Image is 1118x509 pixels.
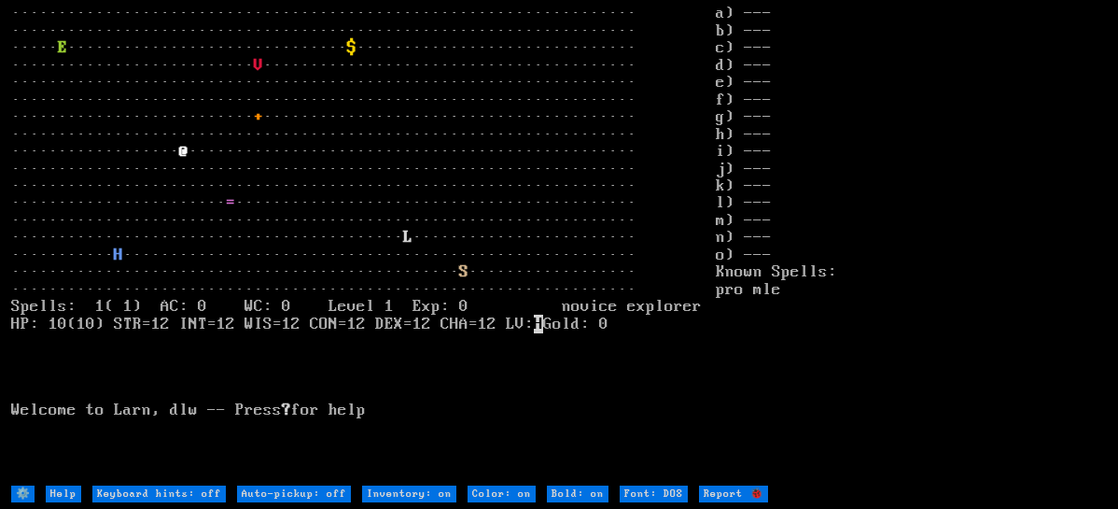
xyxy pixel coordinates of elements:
input: Font: DOS [620,486,688,502]
font: E [58,38,67,57]
input: Bold: on [547,486,608,502]
font: S [459,262,468,281]
font: $ [347,38,356,57]
input: Color: on [468,486,536,502]
stats: a) --- b) --- c) --- d) --- e) --- f) --- g) --- h) --- i) --- j) --- k) --- l) --- m) --- n) ---... [716,5,1107,483]
input: Report 🐞 [699,486,768,502]
input: Keyboard hints: off [92,486,226,502]
font: V [254,56,263,75]
font: L [403,228,412,247]
font: @ [179,142,189,161]
mark: H [534,315,543,333]
font: + [254,107,263,126]
font: H [114,246,123,264]
b: ? [282,401,291,419]
font: = [226,193,235,212]
input: Help [46,486,81,502]
larn: ··································································· ·····························... [11,5,716,483]
input: ⚙️ [11,486,35,502]
input: Auto-pickup: off [237,486,351,502]
input: Inventory: on [362,486,456,502]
